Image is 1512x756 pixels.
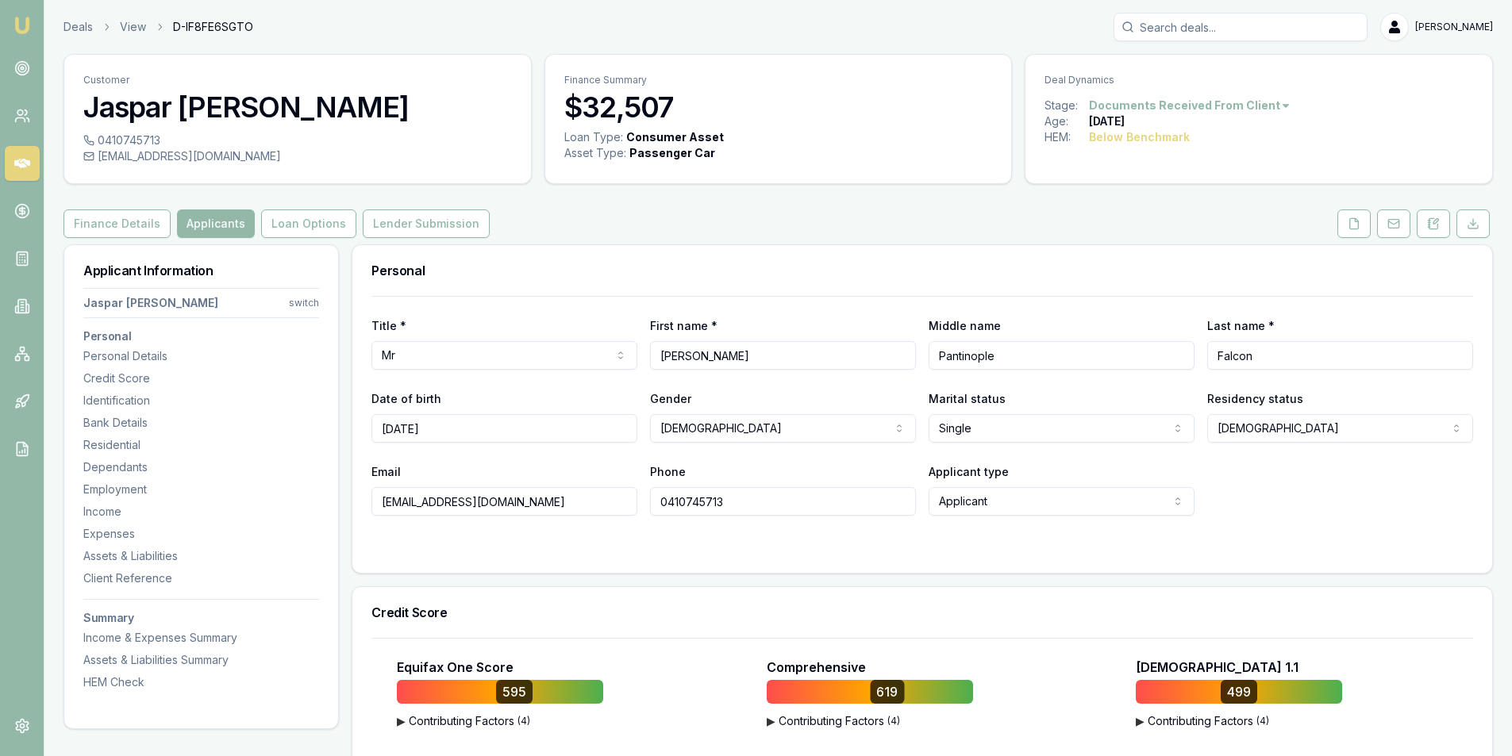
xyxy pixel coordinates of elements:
[83,415,319,431] div: Bank Details
[1207,319,1275,332] label: Last name *
[83,504,319,520] div: Income
[1045,74,1473,86] p: Deal Dynamics
[83,459,319,475] div: Dependants
[83,74,512,86] p: Customer
[83,264,319,277] h3: Applicant Information
[371,465,401,478] label: Email
[564,74,993,86] p: Finance Summary
[83,91,512,123] h3: Jaspar [PERSON_NAME]
[397,658,514,677] p: Equifax One Score
[371,264,1473,277] h3: Personal
[173,19,253,35] span: D-IF8FE6SGTO
[83,148,512,164] div: [EMAIL_ADDRESS][DOMAIN_NAME]
[63,19,253,35] nav: breadcrumb
[629,145,715,161] div: Passenger Car
[929,465,1009,478] label: Applicant type
[1415,21,1493,33] span: [PERSON_NAME]
[929,319,1001,332] label: Middle name
[83,526,319,542] div: Expenses
[63,209,174,238] a: Finance Details
[650,465,686,478] label: Phone
[174,209,258,238] a: Applicants
[63,209,171,238] button: Finance Details
[289,297,319,309] div: switch
[83,295,218,311] div: Jaspar [PERSON_NAME]
[371,392,441,405] label: Date of birth
[83,652,319,668] div: Assets & Liabilities Summary
[1221,680,1257,704] div: 499
[1114,13,1368,41] input: Search deals
[1136,658,1298,677] p: [DEMOGRAPHIC_DATA] 1.1
[1089,98,1291,113] button: Documents Received From Client
[517,715,530,727] span: ( 4 )
[83,331,319,342] h3: Personal
[564,145,626,161] div: Asset Type :
[371,606,1473,619] h3: Credit Score
[83,570,319,586] div: Client Reference
[870,680,904,704] div: 619
[1256,715,1269,727] span: ( 4 )
[83,548,319,564] div: Assets & Liabilities
[1045,113,1089,129] div: Age:
[1045,129,1089,145] div: HEM:
[650,319,718,332] label: First name *
[650,392,691,405] label: Gender
[496,680,533,704] div: 595
[650,487,916,516] input: 0431 234 567
[1207,392,1303,405] label: Residency status
[83,612,319,624] h3: Summary
[1136,713,1342,729] button: ▶Contributing Factors(4)
[767,713,973,729] button: ▶Contributing Factors(4)
[360,209,493,238] a: Lender Submission
[887,715,900,727] span: ( 4 )
[83,630,319,646] div: Income & Expenses Summary
[1089,129,1190,145] div: Below Benchmark
[83,437,319,453] div: Residential
[397,713,406,729] span: ▶
[63,19,93,35] a: Deals
[1089,113,1125,129] div: [DATE]
[83,348,319,364] div: Personal Details
[1045,98,1089,113] div: Stage:
[371,319,406,332] label: Title *
[371,414,637,443] input: DD/MM/YYYY
[83,482,319,497] div: Employment
[363,209,490,238] button: Lender Submission
[626,129,724,145] div: Consumer Asset
[564,129,623,145] div: Loan Type:
[397,713,603,729] button: ▶Contributing Factors(4)
[83,132,512,148] div: 0410745713
[120,19,146,35] a: View
[83,370,319,386] div: Credit Score
[929,392,1006,405] label: Marital status
[177,209,255,238] button: Applicants
[767,658,866,677] p: Comprehensive
[564,91,993,123] h3: $32,507
[767,713,775,729] span: ▶
[261,209,356,238] button: Loan Options
[83,674,319,690] div: HEM Check
[13,16,32,35] img: emu-icon-u.png
[1136,713,1145,729] span: ▶
[83,393,319,409] div: Identification
[258,209,360,238] a: Loan Options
